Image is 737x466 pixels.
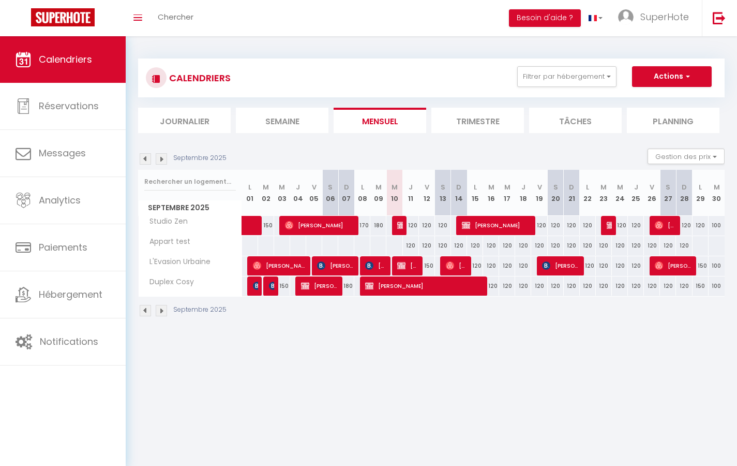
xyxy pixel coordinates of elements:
span: [PERSON_NAME] [285,215,354,235]
div: 120 [467,236,483,255]
button: Gestion des prix [648,149,725,164]
div: 120 [515,256,531,275]
abbr: M [617,182,623,192]
div: 120 [531,216,547,235]
span: Studio Zen [140,216,190,227]
abbr: L [248,182,251,192]
div: 120 [580,236,596,255]
li: Trimestre [431,108,524,133]
h3: CALENDRIERS [167,66,231,90]
div: 120 [435,236,451,255]
th: 23 [596,170,612,216]
div: 120 [435,216,451,235]
li: Journalier [138,108,231,133]
th: 18 [515,170,531,216]
abbr: M [488,182,494,192]
div: 170 [354,216,370,235]
div: 120 [531,276,547,296]
abbr: D [682,182,687,192]
div: 120 [660,276,676,296]
div: 120 [693,216,709,235]
span: [PERSON_NAME] [655,256,692,275]
abbr: M [714,182,720,192]
th: 11 [403,170,419,216]
abbr: J [521,182,525,192]
abbr: L [586,182,589,192]
div: 120 [596,236,612,255]
div: 120 [403,216,419,235]
div: 120 [596,276,612,296]
span: Duplex Cosy [140,276,197,288]
span: Messages [39,147,86,159]
span: [PERSON_NAME] [317,256,354,275]
span: [PERSON_NAME] [365,256,386,275]
div: 120 [596,256,612,275]
div: 120 [676,236,692,255]
div: 120 [628,276,644,296]
th: 15 [467,170,483,216]
abbr: M [504,182,510,192]
img: ... [618,9,634,25]
div: 150 [274,276,290,296]
abbr: S [441,182,445,192]
abbr: S [553,182,558,192]
span: [PERSON_NAME] [365,276,483,296]
div: 120 [644,236,660,255]
th: 16 [483,170,499,216]
span: [PERSON_NAME] [542,256,579,275]
th: 22 [580,170,596,216]
th: 28 [676,170,692,216]
span: [PERSON_NAME] [397,215,402,235]
div: 120 [515,276,531,296]
th: 12 [419,170,435,216]
div: 120 [644,276,660,296]
abbr: S [328,182,333,192]
th: 07 [338,170,354,216]
abbr: V [650,182,654,192]
th: 03 [274,170,290,216]
abbr: J [296,182,300,192]
th: 08 [354,170,370,216]
li: Semaine [236,108,328,133]
abbr: V [312,182,317,192]
div: 120 [564,216,580,235]
div: 120 [515,236,531,255]
div: 120 [580,276,596,296]
span: [PERSON_NAME] [301,276,338,296]
span: Septembre 2025 [139,200,242,215]
span: Notifications [40,335,98,348]
th: 10 [386,170,402,216]
span: [PERSON_NAME] [446,256,467,275]
input: Rechercher un logement... [144,172,236,191]
div: 120 [531,236,547,255]
span: Appart test [140,236,193,247]
th: 13 [435,170,451,216]
th: 29 [693,170,709,216]
abbr: L [361,182,364,192]
div: 120 [483,276,499,296]
div: 120 [483,256,499,275]
abbr: L [699,182,702,192]
th: 01 [242,170,258,216]
abbr: L [474,182,477,192]
div: 180 [370,216,386,235]
div: 120 [580,216,596,235]
div: 100 [709,256,725,275]
th: 14 [451,170,467,216]
button: Actions [632,66,712,87]
div: 100 [709,216,725,235]
th: 27 [660,170,676,216]
button: Filtrer par hébergement [517,66,616,87]
div: 120 [548,236,564,255]
abbr: J [634,182,638,192]
div: 120 [499,236,515,255]
th: 19 [531,170,547,216]
div: 180 [338,276,354,296]
abbr: V [537,182,542,192]
div: 120 [628,256,644,275]
span: SuperHote [640,10,689,23]
span: [PERSON_NAME] [PERSON_NAME] [607,215,612,235]
th: 30 [709,170,725,216]
abbr: J [409,182,413,192]
div: 120 [403,236,419,255]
